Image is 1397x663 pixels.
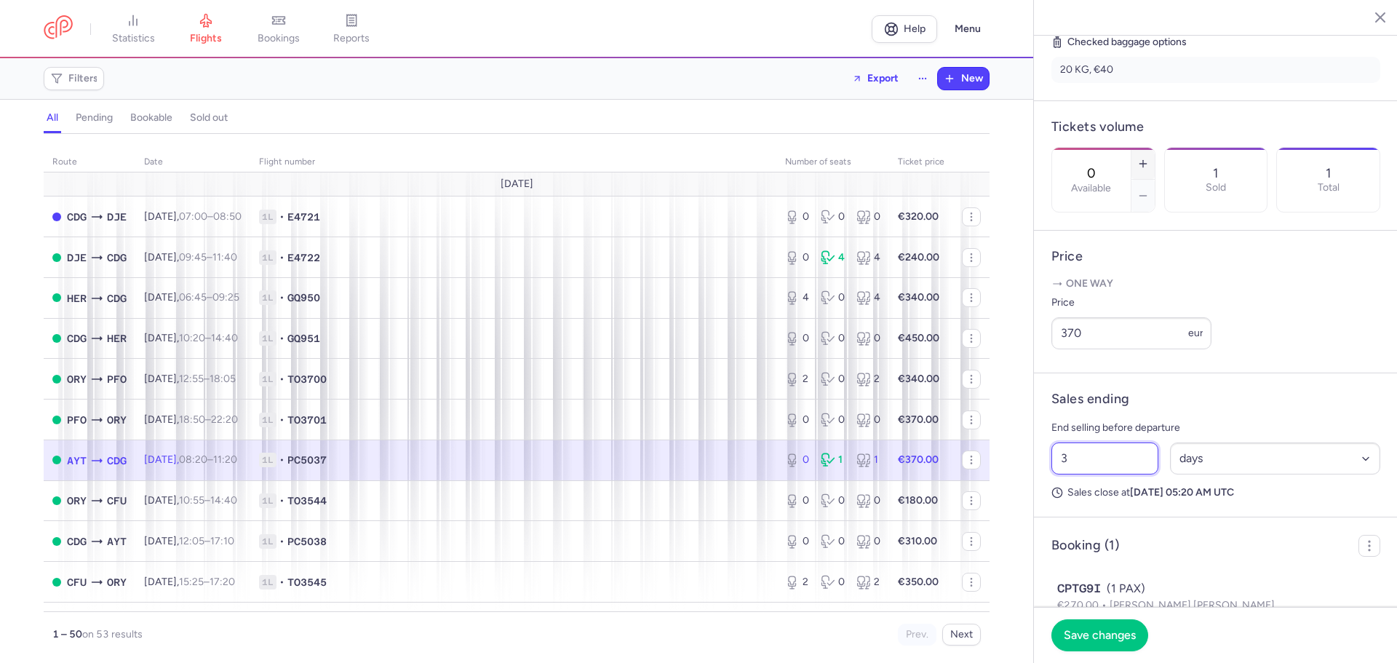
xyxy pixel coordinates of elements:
button: New [938,68,989,90]
div: 0 [821,290,845,305]
span: AYT [107,533,127,549]
div: 4 [856,250,880,265]
div: 0 [821,575,845,589]
a: flights [170,13,242,45]
span: 1L [259,372,276,386]
span: HER [107,330,127,346]
button: Prev. [898,624,936,646]
button: CPTG9I(1 PAX)€270.00[PERSON_NAME] [PERSON_NAME] [1057,580,1374,614]
span: 1L [259,413,276,427]
span: CDG [67,533,87,549]
span: – [179,332,238,344]
h4: all [47,111,58,124]
time: 18:50 [179,413,205,426]
button: Save changes [1051,619,1148,651]
span: [PERSON_NAME] [PERSON_NAME] [1110,599,1275,611]
span: 1L [259,250,276,265]
span: [DATE], [144,576,235,588]
span: TO3544 [287,493,327,508]
div: 0 [821,210,845,224]
span: GQ951 [287,331,320,346]
span: – [179,251,237,263]
div: 2 [785,372,809,386]
div: 0 [856,331,880,346]
strong: €320.00 [898,210,939,223]
span: 1L [259,331,276,346]
div: 2 [785,575,809,589]
div: 1 [821,453,845,467]
strong: €370.00 [898,413,939,426]
time: 11:40 [212,251,237,263]
span: • [279,453,284,467]
div: 4 [856,290,880,305]
a: bookings [242,13,315,45]
span: – [179,576,235,588]
span: • [279,210,284,224]
span: – [179,291,239,303]
span: 1L [259,493,276,508]
span: CFU [67,574,87,590]
span: – [179,413,238,426]
button: Menu [946,15,990,43]
h5: Checked baggage options [1051,33,1380,51]
h4: sold out [190,111,228,124]
span: ORY [107,412,127,428]
span: PC5037 [287,453,327,467]
p: 1 [1213,166,1218,180]
span: ORY [107,574,127,590]
span: Help [904,23,926,34]
p: Sales close at [1051,486,1380,499]
span: CDG [67,330,87,346]
span: DJE [67,250,87,266]
time: 18:05 [210,373,236,385]
span: Filters [68,73,98,84]
span: E4721 [287,210,320,224]
time: 17:10 [210,535,234,547]
span: [DATE], [144,251,237,263]
span: CDG [107,290,127,306]
strong: €370.00 [898,453,939,466]
span: • [279,575,284,589]
th: route [44,151,135,173]
span: • [279,331,284,346]
strong: €310.00 [898,535,937,547]
div: 0 [821,331,845,346]
span: [DATE], [144,373,236,385]
li: 20 KG, €40 [1051,57,1380,83]
h4: pending [76,111,113,124]
span: – [179,453,237,466]
span: bookings [258,32,300,45]
div: 0 [785,413,809,427]
span: TO3545 [287,575,327,589]
time: 11:20 [213,453,237,466]
div: 0 [785,493,809,508]
strong: 1 – 50 [52,628,82,640]
strong: €340.00 [898,373,939,385]
time: 10:55 [179,494,204,507]
span: GQ950 [287,290,320,305]
input: ## [1051,442,1158,475]
a: Help [872,15,937,43]
div: 0 [856,413,880,427]
span: – [179,535,234,547]
span: PFO [67,412,87,428]
span: CDG [67,209,87,225]
h4: Price [1051,248,1380,265]
div: 0 [856,493,880,508]
span: [DATE], [144,332,238,344]
time: 14:40 [211,332,238,344]
span: – [179,494,237,507]
a: CitizenPlane red outlined logo [44,15,73,42]
button: Next [942,624,981,646]
p: 1 [1326,166,1331,180]
span: • [279,250,284,265]
div: 0 [821,534,845,549]
span: TO3701 [287,413,327,427]
span: 1L [259,534,276,549]
p: End selling before departure [1051,419,1380,437]
h4: bookable [130,111,172,124]
time: 09:25 [212,291,239,303]
span: [DATE], [144,413,238,426]
div: 2 [856,575,880,589]
input: --- [1051,317,1211,349]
